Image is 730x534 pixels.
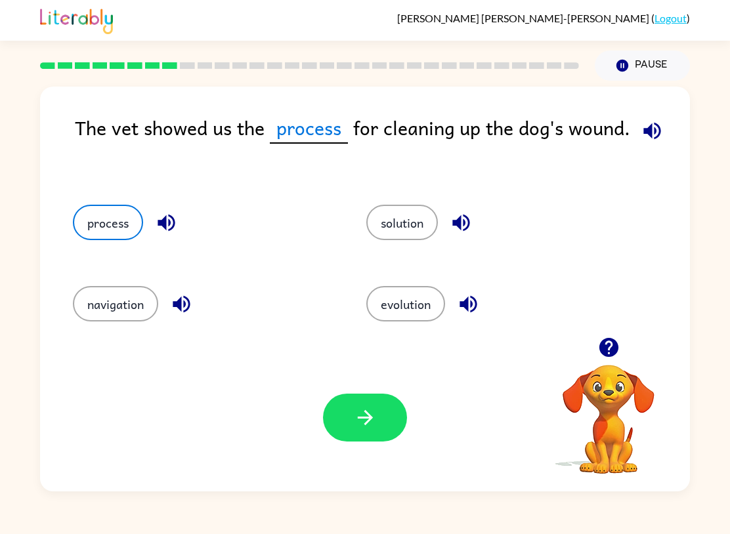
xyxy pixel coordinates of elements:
div: The vet showed us the for cleaning up the dog's wound. [75,113,690,178]
span: process [270,113,348,144]
video: Your browser must support playing .mp4 files to use Literably. Please try using another browser. [543,344,674,476]
button: solution [366,205,438,240]
div: ( ) [397,12,690,24]
button: evolution [366,286,445,321]
button: navigation [73,286,158,321]
a: Logout [655,12,687,24]
button: process [73,205,143,240]
img: Literably [40,5,113,34]
button: Pause [595,51,690,81]
span: [PERSON_NAME] [PERSON_NAME]-[PERSON_NAME] [397,12,651,24]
